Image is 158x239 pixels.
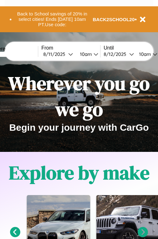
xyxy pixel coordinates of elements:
div: 8 / 12 / 2025 [104,51,129,57]
label: From [41,45,100,51]
b: BACK2SCHOOL20 [93,17,135,22]
button: 10am [75,51,100,57]
button: Back to School savings of 20% in select cities! Ends [DATE] 10am PT.Use code: [12,9,93,29]
div: 10am [136,51,153,57]
div: 8 / 11 / 2025 [43,51,68,57]
div: 10am [77,51,94,57]
h1: Explore by make [9,160,149,186]
button: 8/11/2025 [41,51,75,57]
